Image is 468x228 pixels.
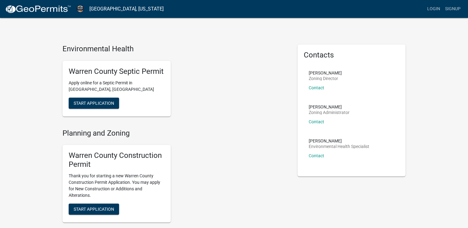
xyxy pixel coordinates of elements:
img: Warren County, Iowa [76,5,84,13]
p: [PERSON_NAME] [309,139,369,143]
p: Zoning Administrator [309,110,350,115]
a: Signup [443,3,463,15]
span: Start Application [74,100,114,105]
h5: Warren County Septic Permit [69,67,165,76]
a: Contact [309,119,324,124]
h5: Contacts [304,51,400,60]
a: [GEOGRAPHIC_DATA], [US_STATE] [89,4,164,14]
span: Start Application [74,206,114,211]
p: Thank you for starting a new Warren County Construction Permit Application. You may apply for New... [69,173,165,199]
p: Zoning Director [309,76,342,81]
a: Login [425,3,443,15]
a: Contact [309,85,324,90]
h5: Warren County Construction Permit [69,151,165,169]
p: Apply online for a Septic Permit in [GEOGRAPHIC_DATA], [GEOGRAPHIC_DATA] [69,80,165,93]
p: Environmental Health Specialist [309,144,369,149]
button: Start Application [69,204,119,215]
a: Contact [309,153,324,158]
h4: Planning and Zoning [62,129,288,138]
button: Start Application [69,98,119,109]
h4: Environmental Health [62,44,288,53]
p: [PERSON_NAME] [309,71,342,75]
p: [PERSON_NAME] [309,105,350,109]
